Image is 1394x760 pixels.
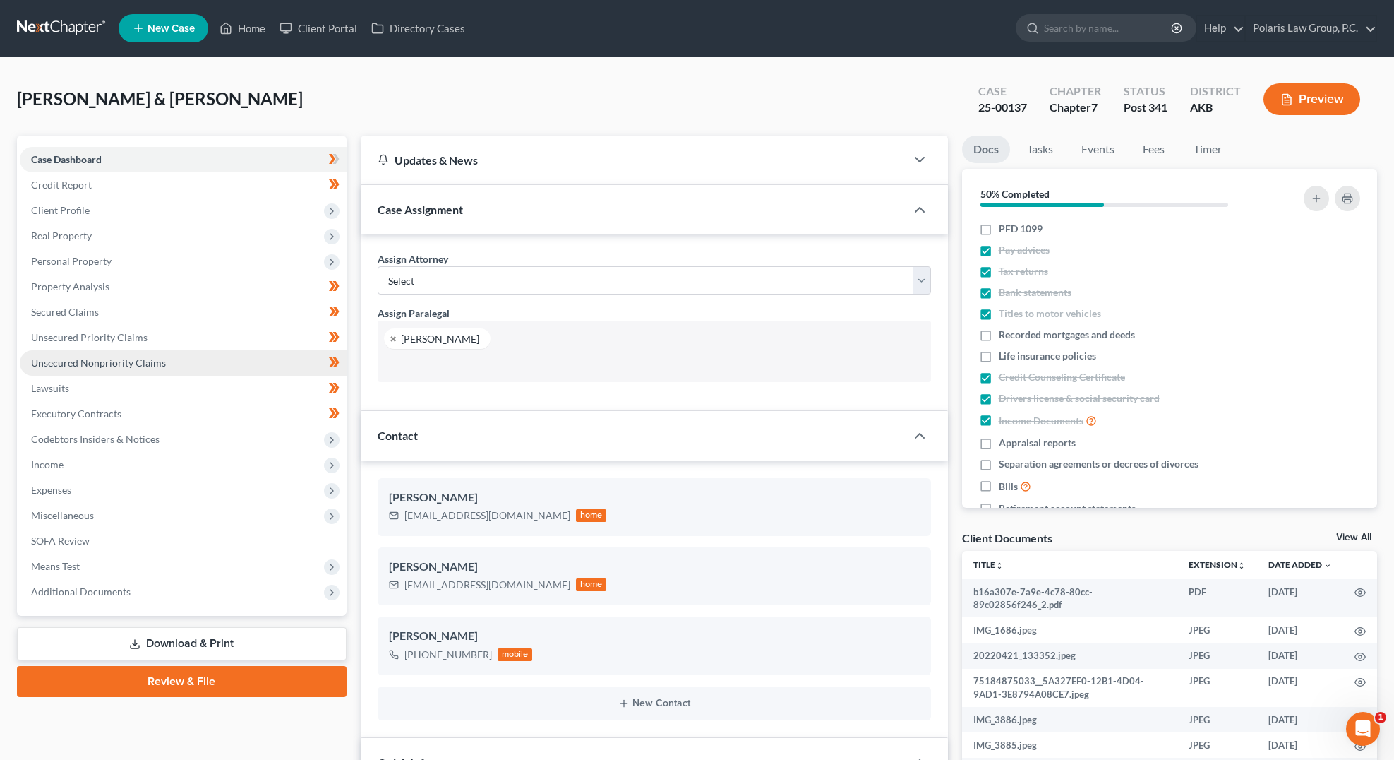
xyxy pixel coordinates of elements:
div: [EMAIL_ADDRESS][DOMAIN_NAME] [404,578,570,592]
a: Executory Contracts [20,401,347,427]
a: Download & Print [17,627,347,660]
td: IMG_1686.jpeg [962,617,1177,643]
span: Means Test [31,560,80,572]
a: Extensionunfold_more [1189,559,1246,570]
div: Chapter [1050,100,1101,116]
a: Fees [1131,136,1177,163]
span: Secured Claims [31,306,99,318]
label: Assign Paralegal [378,306,450,321]
td: [DATE] [1257,579,1343,618]
div: [PERSON_NAME] [389,559,920,576]
span: Bills [999,480,1018,494]
span: Separation agreements or decrees of divorces [999,457,1198,471]
a: Home [212,16,272,41]
a: Docs [962,136,1010,163]
a: Unsecured Priority Claims [20,325,347,350]
td: [DATE] [1257,617,1343,643]
span: Expenses [31,484,71,496]
a: Unsecured Nonpriority Claims [20,350,347,376]
span: Client Profile [31,204,90,216]
span: [PERSON_NAME] & [PERSON_NAME] [17,88,303,109]
div: Client Documents [962,530,1052,545]
div: Post 341 [1124,100,1167,116]
span: Tax returns [999,264,1048,278]
div: Chapter [1050,83,1101,100]
a: Credit Report [20,172,347,198]
span: Appraisal reports [999,436,1076,450]
i: unfold_more [1237,562,1246,570]
span: New Case [148,23,195,34]
span: Miscellaneous [31,509,94,521]
a: SOFA Review [20,528,347,554]
span: Real Property [31,230,92,242]
div: home [576,509,607,522]
span: Property Analysis [31,280,109,292]
button: Preview [1263,83,1360,115]
div: Status [1124,83,1167,100]
span: Personal Property [31,255,112,267]
td: IMG_3886.jpeg [962,707,1177,732]
span: Credit Counseling Certificate [999,370,1125,384]
span: Titles to motor vehicles [999,307,1101,321]
span: Codebtors Insiders & Notices [31,433,160,445]
span: Retirement account statements [999,501,1136,516]
iframe: Intercom live chat [1346,712,1380,746]
span: 7 [1091,100,1098,114]
i: expand_more [1323,562,1332,570]
div: [PERSON_NAME] [389,628,920,645]
span: 1 [1375,712,1386,723]
div: [PERSON_NAME] [389,489,920,506]
a: Property Analysis [20,274,347,299]
span: Executory Contracts [31,408,121,420]
div: [PHONE_NUMBER] [404,648,492,662]
a: Date Added expand_more [1268,559,1332,570]
td: [DATE] [1257,707,1343,732]
a: Polaris Law Group, P.C. [1246,16,1376,41]
span: Unsecured Priority Claims [31,331,148,343]
span: Unsecured Nonpriority Claims [31,357,166,369]
span: Case Dashboard [31,153,102,165]
span: Credit Report [31,179,92,191]
a: Titleunfold_more [973,559,1004,570]
td: JPEG [1177,617,1257,643]
td: 75184875033__5A327EF0-12B1-4D04-9AD1-3E8794A08CE7.jpeg [962,669,1177,708]
div: [PERSON_NAME] [401,334,479,343]
a: Secured Claims [20,299,347,325]
span: Contact [378,429,418,442]
td: JPEG [1177,643,1257,669]
span: Bank statements [999,285,1071,299]
i: unfold_more [995,562,1004,570]
input: Search by name... [1044,15,1173,41]
td: JPEG [1177,669,1257,708]
td: [DATE] [1257,643,1343,669]
label: Assign Attorney [378,251,448,266]
td: b16a307e-7a9e-4c78-80cc-89c02856f246_2.pdf [962,579,1177,618]
button: New Contact [389,698,920,709]
div: 25-00137 [978,100,1027,116]
td: JPEG [1177,707,1257,732]
a: Timer [1182,136,1233,163]
a: Lawsuits [20,376,347,401]
span: Additional Documents [31,586,131,598]
span: SOFA Review [31,535,90,547]
span: Life insurance policies [999,349,1096,363]
span: Case Assignment [378,203,463,216]
span: Pay advices [999,243,1050,257]
a: Help [1197,16,1244,41]
td: [DATE] [1257,669,1343,708]
span: PFD 1099 [999,222,1043,236]
a: Client Portal [272,16,364,41]
div: Case [978,83,1027,100]
span: Recorded mortgages and deeds [999,328,1135,342]
span: Income [31,458,64,470]
td: IMG_3885.jpeg [962,732,1177,758]
td: JPEG [1177,732,1257,758]
div: AKB [1190,100,1241,116]
div: mobile [498,648,533,661]
span: Lawsuits [31,382,69,394]
a: Tasks [1016,136,1064,163]
a: Review & File [17,666,347,697]
td: PDF [1177,579,1257,618]
td: [DATE] [1257,732,1343,758]
div: Updates & News [378,153,889,167]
